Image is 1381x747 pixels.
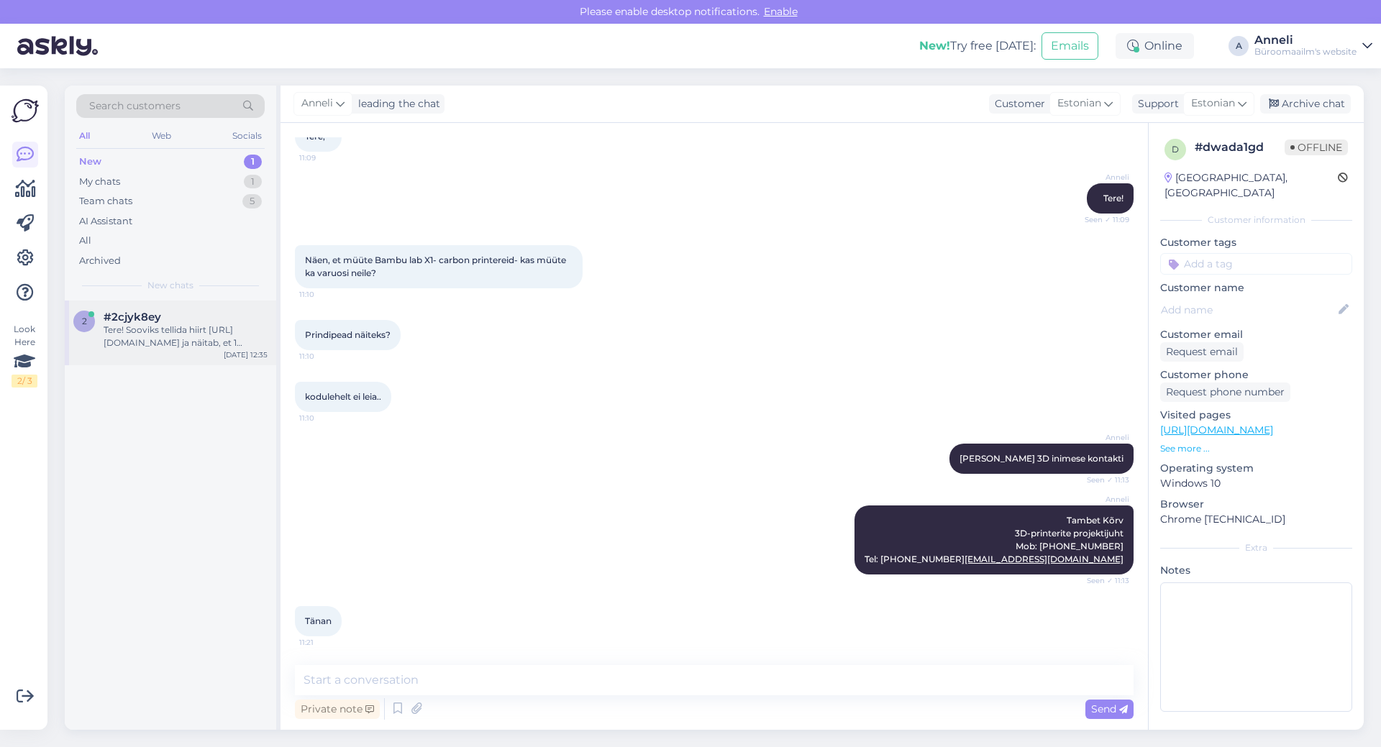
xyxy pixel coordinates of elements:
[305,329,391,340] span: Prindipead näiteks?
[1195,139,1285,156] div: # dwada1gd
[960,453,1124,464] span: [PERSON_NAME] 3D inimese kontakti
[352,96,440,111] div: leading the chat
[82,316,87,326] span: 2
[12,323,37,388] div: Look Here
[919,39,950,52] b: New!
[299,637,353,648] span: 11:21
[1160,342,1244,362] div: Request email
[224,349,268,360] div: [DATE] 12:35
[1160,367,1352,382] p: Customer phone
[919,37,1036,55] div: Try free [DATE]:
[242,194,262,208] div: 5
[79,214,132,229] div: AI Assistant
[295,700,380,719] div: Private note
[305,255,568,278] span: Näen, et müüte Bambu lab X1- carbon printereid- kas müüte ka varuosi neile?
[1075,214,1129,225] span: Seen ✓ 11:09
[1285,139,1348,155] span: Offline
[147,279,193,292] span: New chats
[1191,96,1235,111] span: Estonian
[79,175,120,189] div: My chats
[1172,144,1179,155] span: d
[1160,461,1352,476] p: Operating system
[1160,476,1352,491] p: Windows 10
[1160,253,1352,275] input: Add a tag
[76,127,93,145] div: All
[1075,432,1129,443] span: Anneli
[1164,170,1338,201] div: [GEOGRAPHIC_DATA], [GEOGRAPHIC_DATA]
[149,127,174,145] div: Web
[89,98,181,114] span: Search customers
[1075,575,1129,586] span: Seen ✓ 11:13
[299,152,353,163] span: 11:09
[104,311,161,324] span: #2cjyk8ey
[1091,702,1128,715] span: Send
[1254,35,1357,46] div: Anneli
[104,324,268,349] div: Tere! Sooviks tellida hiirt [URL][DOMAIN_NAME] ja näitab, et 1 olemas kaupluses, aga tellida ei s...
[1160,214,1352,226] div: Customer information
[760,5,802,18] span: Enable
[1160,327,1352,342] p: Customer email
[1160,423,1273,436] a: [URL][DOMAIN_NAME]
[1160,512,1352,527] p: Chrome [TECHNICAL_ID]
[1075,172,1129,183] span: Anneli
[301,96,333,111] span: Anneli
[1161,302,1336,318] input: Add name
[1160,408,1352,423] p: Visited pages
[79,155,101,169] div: New
[1160,497,1352,512] p: Browser
[79,254,121,268] div: Archived
[1160,563,1352,578] p: Notes
[1254,46,1357,58] div: Büroomaailm's website
[1160,442,1352,455] p: See more ...
[244,175,262,189] div: 1
[1160,382,1290,402] div: Request phone number
[989,96,1045,111] div: Customer
[1075,475,1129,485] span: Seen ✓ 11:13
[1103,193,1124,203] span: Tere!
[12,97,39,124] img: Askly Logo
[1260,94,1351,114] div: Archive chat
[1042,32,1098,60] button: Emails
[1057,96,1101,111] span: Estonian
[299,413,353,423] span: 11:10
[12,375,37,388] div: 2 / 3
[1075,494,1129,505] span: Anneli
[1160,541,1352,554] div: Extra
[1160,235,1352,250] p: Customer tags
[299,289,353,300] span: 11:10
[1132,96,1179,111] div: Support
[79,234,91,248] div: All
[1116,33,1194,59] div: Online
[1229,36,1249,56] div: A
[965,554,1124,564] a: [EMAIL_ADDRESS][DOMAIN_NAME]
[229,127,265,145] div: Socials
[1160,280,1352,295] p: Customer name
[305,391,381,402] span: kodulehelt ei leia..
[305,615,332,626] span: Tänan
[79,194,132,208] div: Team chats
[299,351,353,362] span: 11:10
[1254,35,1372,58] a: AnneliBüroomaailm's website
[244,155,262,169] div: 1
